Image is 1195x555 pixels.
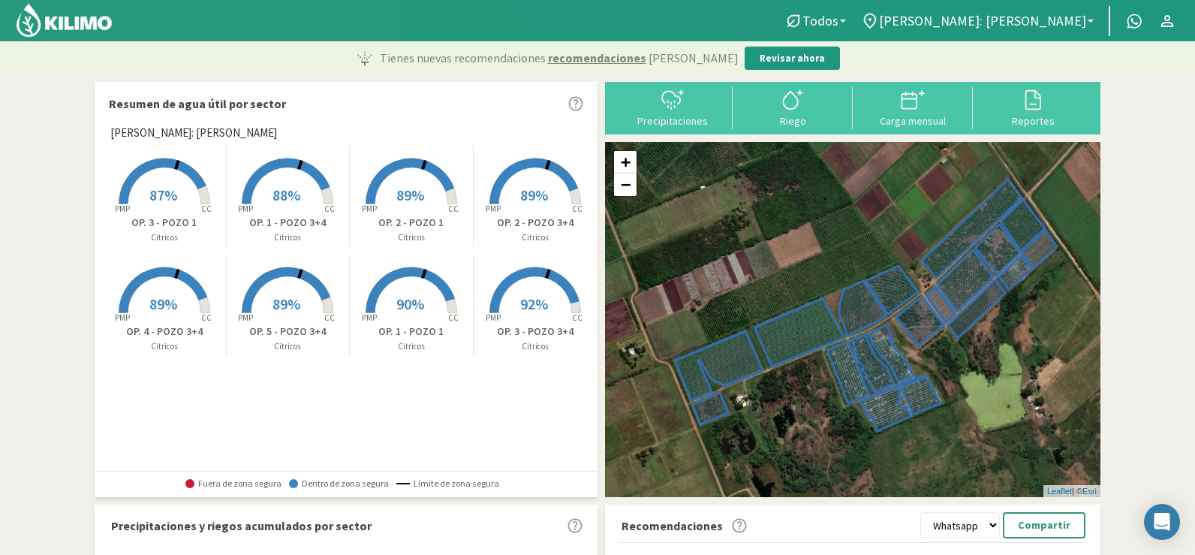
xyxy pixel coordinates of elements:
[238,312,253,323] tspan: PMP
[745,47,840,71] button: Revisar ahora
[103,340,226,353] p: Citricos
[272,186,300,204] span: 88%
[103,231,226,244] p: Citricos
[733,87,853,127] button: Riego
[1144,504,1180,540] div: Open Intercom Messenger
[520,294,548,313] span: 92%
[110,125,277,142] span: [PERSON_NAME]: [PERSON_NAME]
[201,312,212,323] tspan: CC
[474,324,597,339] p: OP. 3 - POZO 3+4
[802,13,838,29] span: Todos
[474,215,597,231] p: OP. 2 - POZO 3+4
[520,186,548,204] span: 89%
[103,215,226,231] p: OP. 3 - POZO 1
[977,116,1088,126] div: Reportes
[617,116,728,126] div: Precipitaciones
[227,340,350,353] p: Citricos
[448,312,459,323] tspan: CC
[1003,512,1085,538] button: Compartir
[362,204,377,214] tspan: PMP
[614,173,637,196] a: Zoom out
[486,312,501,323] tspan: PMP
[227,324,350,339] p: OP. 5 - POZO 3+4
[350,231,473,244] p: Citricos
[149,294,177,313] span: 89%
[238,204,253,214] tspan: PMP
[853,87,973,127] button: Carga mensual
[614,151,637,173] a: Zoom in
[289,478,389,489] span: Dentro de zona segura
[350,215,473,231] p: OP. 2 - POZO 1
[272,294,300,313] span: 89%
[760,51,825,66] p: Revisar ahora
[149,186,177,204] span: 87%
[227,215,350,231] p: OP. 1 - POZO 3+4
[448,204,459,214] tspan: CC
[325,312,336,323] tspan: CC
[115,204,130,214] tspan: PMP
[396,186,424,204] span: 89%
[1082,487,1097,496] a: Esri
[350,340,473,353] p: Citricos
[15,2,113,38] img: Kilimo
[622,517,723,535] p: Recomendaciones
[474,231,597,244] p: Citricos
[1018,517,1070,534] p: Compartir
[613,87,733,127] button: Precipitaciones
[109,95,286,113] p: Resumen de agua útil por sector
[572,312,582,323] tspan: CC
[396,294,424,313] span: 90%
[737,116,848,126] div: Riego
[227,231,350,244] p: Citricos
[548,49,646,67] span: recomendaciones
[111,517,372,535] p: Precipitaciones y riegos acumulados por sector
[649,49,739,67] span: [PERSON_NAME]
[1047,487,1072,496] a: Leaflet
[572,204,582,214] tspan: CC
[380,49,739,67] p: Tienes nuevas recomendaciones
[185,478,281,489] span: Fuera de zona segura
[350,324,473,339] p: OP. 1 - POZO 1
[857,116,968,126] div: Carga mensual
[115,312,130,323] tspan: PMP
[201,204,212,214] tspan: CC
[486,204,501,214] tspan: PMP
[1043,485,1100,498] div: | ©
[879,13,1086,29] span: [PERSON_NAME]: [PERSON_NAME]
[103,324,226,339] p: OP. 4 - POZO 3+4
[325,204,336,214] tspan: CC
[362,312,377,323] tspan: PMP
[973,87,1093,127] button: Reportes
[396,478,499,489] span: Límite de zona segura
[474,340,597,353] p: Citricos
